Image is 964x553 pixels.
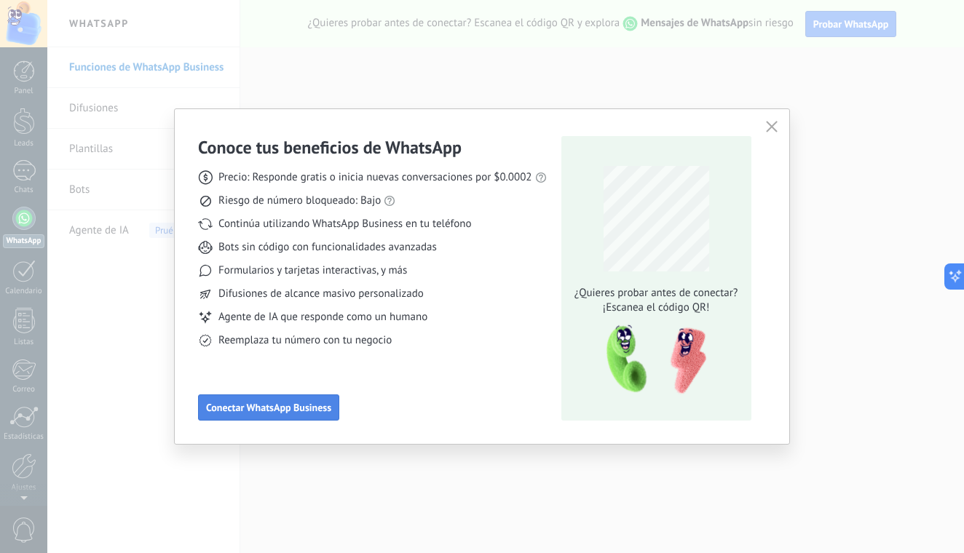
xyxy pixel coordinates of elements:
span: Difusiones de alcance masivo personalizado [218,287,424,301]
span: Bots sin código con funcionalidades avanzadas [218,240,437,255]
span: ¡Escanea el código QR! [570,301,742,315]
span: ¿Quieres probar antes de conectar? [570,286,742,301]
button: Conectar WhatsApp Business [198,394,339,421]
span: Continúa utilizando WhatsApp Business en tu teléfono [218,217,471,231]
span: Precio: Responde gratis o inicia nuevas conversaciones por $0.0002 [218,170,532,185]
span: Reemplaza tu número con tu negocio [218,333,392,348]
span: Formularios y tarjetas interactivas, y más [218,263,407,278]
span: Agente de IA que responde como un humano [218,310,427,325]
span: Riesgo de número bloqueado: Bajo [218,194,381,208]
h3: Conoce tus beneficios de WhatsApp [198,136,462,159]
img: qr-pic-1x.png [594,321,709,399]
span: Conectar WhatsApp Business [206,402,331,413]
